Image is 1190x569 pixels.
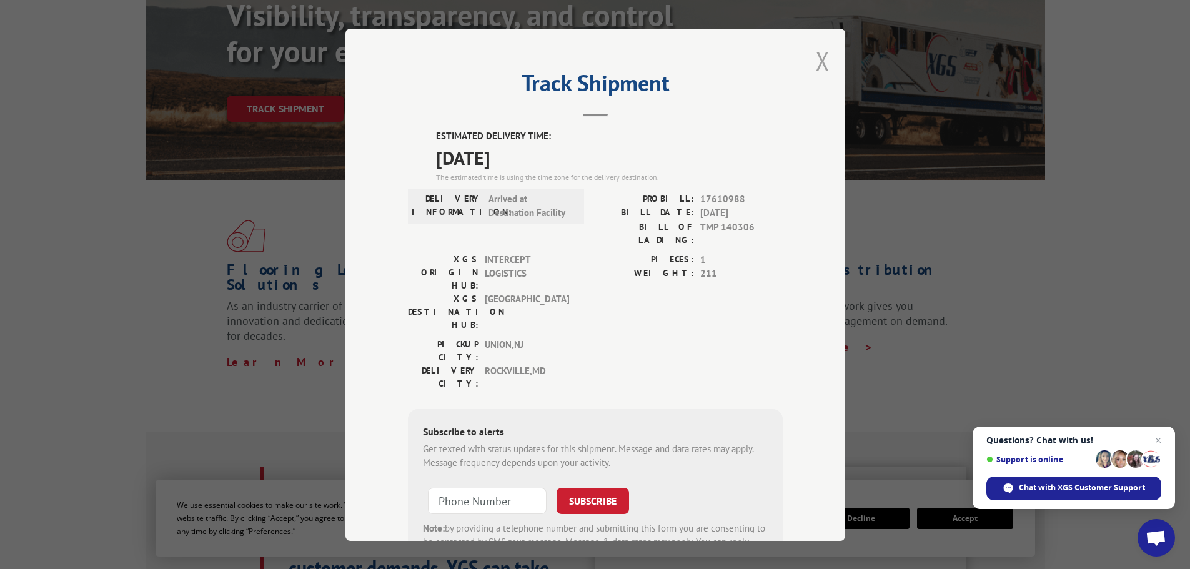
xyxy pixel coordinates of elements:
span: [DATE] [436,143,783,171]
label: WEIGHT: [595,267,694,281]
label: PROBILL: [595,192,694,206]
span: TMP 140306 [700,220,783,246]
div: by providing a telephone number and submitting this form you are consenting to be contacted by SM... [423,521,768,563]
h2: Track Shipment [408,74,783,98]
div: The estimated time is using the time zone for the delivery destination. [436,171,783,182]
span: [DATE] [700,206,783,220]
span: Chat with XGS Customer Support [1019,482,1145,493]
div: Get texted with status updates for this shipment. Message and data rates may apply. Message frequ... [423,442,768,470]
input: Phone Number [428,487,547,513]
label: XGS DESTINATION HUB: [408,292,478,331]
label: ESTIMATED DELIVERY TIME: [436,129,783,144]
span: Close chat [1151,433,1166,448]
span: INTERCEPT LOGISTICS [485,252,569,292]
span: 211 [700,267,783,281]
label: DELIVERY INFORMATION: [412,192,482,220]
div: Subscribe to alerts [423,423,768,442]
span: Arrived at Destination Facility [488,192,573,220]
span: Support is online [986,455,1091,464]
span: 17610988 [700,192,783,206]
strong: Note: [423,522,445,533]
div: Open chat [1138,519,1175,557]
span: UNION , NJ [485,337,569,364]
button: SUBSCRIBE [557,487,629,513]
label: PIECES: [595,252,694,267]
div: Chat with XGS Customer Support [986,477,1161,500]
label: PICKUP CITY: [408,337,478,364]
label: BILL DATE: [595,206,694,220]
span: 1 [700,252,783,267]
label: XGS ORIGIN HUB: [408,252,478,292]
label: DELIVERY CITY: [408,364,478,390]
span: [GEOGRAPHIC_DATA] [485,292,569,331]
span: Questions? Chat with us! [986,435,1161,445]
span: ROCKVILLE , MD [485,364,569,390]
label: BILL OF LADING: [595,220,694,246]
button: Close modal [816,44,830,77]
